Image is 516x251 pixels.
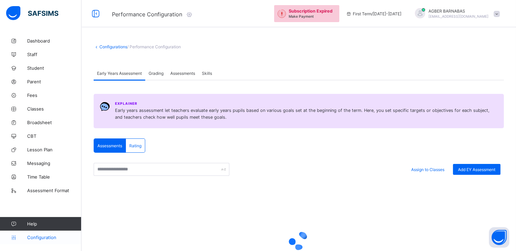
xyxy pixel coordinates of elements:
span: AGBER BARNABAS [428,9,489,14]
div: AGBER BARNABAS [408,8,503,19]
img: safsims [6,6,58,20]
span: Time Table [27,174,81,180]
img: Chat.054c5d80b312491b9f15f6fadeacdca6.svg [100,101,110,112]
span: Rating [129,143,141,148]
span: Dashboard [27,38,81,44]
span: Assessment Format [27,188,81,193]
span: Skills [202,71,212,76]
span: Staff [27,52,81,57]
span: Add EY Assessment [458,167,495,172]
span: Early Years Assessment [97,71,142,76]
span: Broadsheet [27,120,81,125]
span: [EMAIL_ADDRESS][DOMAIN_NAME] [428,14,489,18]
span: Explainer [115,101,137,105]
span: Assessments [97,143,122,148]
span: Subscription Expired [289,9,332,14]
span: Classes [27,106,81,112]
span: Help [27,221,81,227]
img: outstanding-1.146d663e52f09953f639664a84e30106.svg [278,10,286,18]
button: Open asap [489,227,509,248]
span: Assessments [170,71,195,76]
span: Performance Configuration [112,11,182,18]
span: Early years assessment let teachers evaluate early years pupils based on various goals set at the... [115,107,498,121]
span: Configuration [27,235,81,240]
span: Lesson Plan [27,147,81,152]
span: Messaging [27,161,81,166]
span: Fees [27,93,81,98]
a: Configurations [99,44,127,49]
span: CBT [27,133,81,139]
span: Student [27,65,81,71]
span: Parent [27,79,81,84]
span: session/term information [346,11,401,16]
span: Grading [149,71,164,76]
span: Make Payment [289,14,314,18]
span: / Performance Configuration [127,44,181,49]
span: Assign to Classes [411,167,444,172]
